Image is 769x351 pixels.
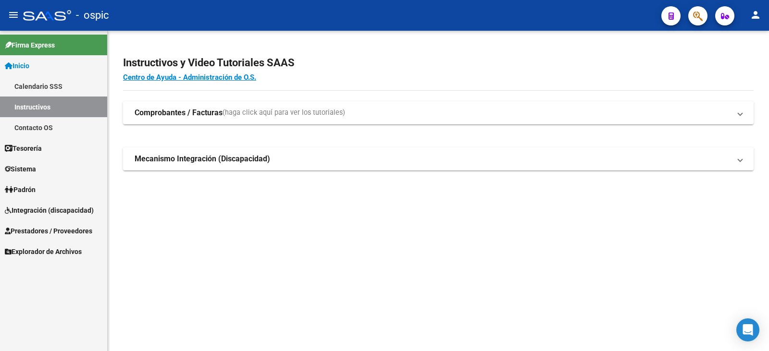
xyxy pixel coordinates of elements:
mat-icon: person [750,9,761,21]
div: Open Intercom Messenger [736,318,759,341]
a: Centro de Ayuda - Administración de O.S. [123,73,256,82]
strong: Mecanismo Integración (Discapacidad) [135,154,270,164]
span: Inicio [5,61,29,71]
span: (haga click aquí para ver los tutoriales) [223,108,345,118]
span: Integración (discapacidad) [5,205,94,216]
span: Explorador de Archivos [5,246,82,257]
span: Firma Express [5,40,55,50]
span: Padrón [5,184,36,195]
strong: Comprobantes / Facturas [135,108,223,118]
mat-icon: menu [8,9,19,21]
h2: Instructivos y Video Tutoriales SAAS [123,54,754,72]
span: - ospic [76,5,109,26]
span: Tesorería [5,143,42,154]
span: Prestadores / Proveedores [5,226,92,236]
span: Sistema [5,164,36,174]
mat-expansion-panel-header: Comprobantes / Facturas(haga click aquí para ver los tutoriales) [123,101,754,124]
mat-expansion-panel-header: Mecanismo Integración (Discapacidad) [123,147,754,170]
